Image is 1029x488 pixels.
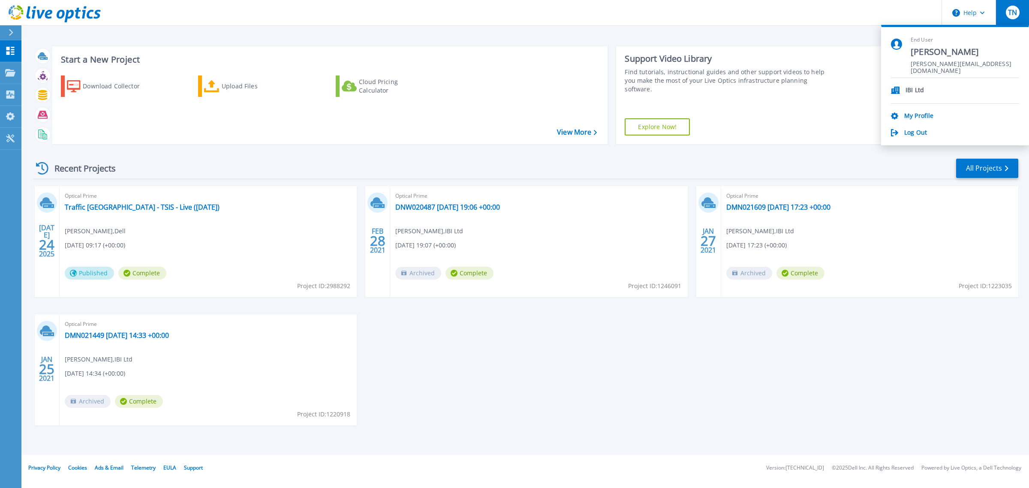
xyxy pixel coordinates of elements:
span: [PERSON_NAME] [911,46,1019,58]
span: Project ID: 1220918 [297,410,350,419]
a: Explore Now! [625,118,690,136]
span: [PERSON_NAME] , IBI Ltd [65,355,132,364]
span: Optical Prime [726,191,1013,201]
span: TN [1008,9,1017,16]
span: [PERSON_NAME] , IBI Ltd [726,226,794,236]
span: Archived [395,267,441,280]
a: Ads & Email [95,464,123,471]
span: 24 [39,241,54,248]
a: Traffic [GEOGRAPHIC_DATA] - TSIS - Live ([DATE]) [65,203,220,211]
span: 28 [370,237,385,244]
a: View More [557,128,597,136]
div: Cloud Pricing Calculator [359,78,427,95]
span: Complete [445,267,493,280]
span: [DATE] 09:17 (+00:00) [65,241,125,250]
span: [PERSON_NAME][EMAIL_ADDRESS][DOMAIN_NAME] [911,60,1019,69]
span: Project ID: 2988292 [297,281,350,291]
span: End User [911,36,1019,44]
a: EULA [163,464,176,471]
div: JAN 2021 [39,353,55,385]
div: Download Collector [83,78,151,95]
span: Complete [115,395,163,408]
a: DNW020487 [DATE] 19:06 +00:00 [395,203,500,211]
span: Project ID: 1223035 [959,281,1012,291]
a: All Projects [956,159,1018,178]
span: [PERSON_NAME] , Dell [65,226,126,236]
span: Optical Prime [65,319,352,329]
span: Optical Prime [65,191,352,201]
div: [DATE] 2025 [39,225,55,256]
li: Version: [TECHNICAL_ID] [766,465,824,471]
span: 25 [39,365,54,373]
span: Published [65,267,114,280]
div: Recent Projects [33,158,127,179]
span: 27 [701,237,716,244]
a: Support [184,464,203,471]
span: [DATE] 14:34 (+00:00) [65,369,125,378]
a: DMN021609 [DATE] 17:23 +00:00 [726,203,830,211]
a: Log Out [904,129,927,137]
span: Project ID: 1246091 [628,281,681,291]
p: IBI Ltd [906,87,924,95]
span: Complete [776,267,824,280]
div: Find tutorials, instructional guides and other support videos to help you make the most of your L... [625,68,832,93]
a: Telemetry [131,464,156,471]
div: Upload Files [222,78,290,95]
span: Archived [726,267,772,280]
span: [PERSON_NAME] , IBI Ltd [395,226,463,236]
div: FEB 2021 [370,225,386,256]
a: DMN021449 [DATE] 14:33 +00:00 [65,331,169,340]
a: Download Collector [61,75,156,97]
h3: Start a New Project [61,55,597,64]
a: Upload Files [198,75,294,97]
div: Support Video Library [625,53,832,64]
a: Cookies [68,464,87,471]
li: © 2025 Dell Inc. All Rights Reserved [832,465,914,471]
li: Powered by Live Optics, a Dell Technology [921,465,1021,471]
span: Optical Prime [395,191,682,201]
a: My Profile [904,112,933,120]
a: Cloud Pricing Calculator [336,75,431,97]
span: Complete [118,267,166,280]
span: [DATE] 19:07 (+00:00) [395,241,456,250]
a: Privacy Policy [28,464,60,471]
div: JAN 2021 [700,225,716,256]
span: Archived [65,395,111,408]
span: [DATE] 17:23 (+00:00) [726,241,787,250]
